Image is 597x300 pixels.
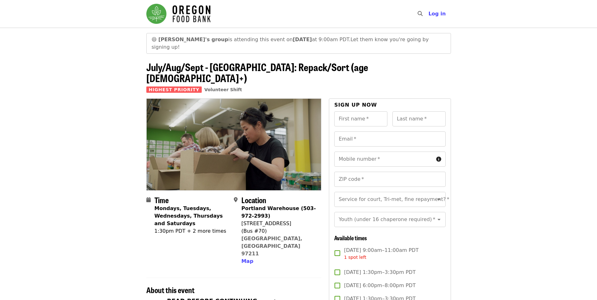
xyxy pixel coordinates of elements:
[435,195,443,204] button: Open
[241,227,316,235] div: (Bus #70)
[426,6,431,21] input: Search
[334,111,387,126] input: First name
[428,11,446,17] span: Log in
[334,102,377,108] span: Sign up now
[344,282,415,289] span: [DATE] 6:00pm–8:00pm PDT
[392,111,446,126] input: Last name
[146,86,202,93] span: Highest Priority
[241,194,266,205] span: Location
[241,236,302,257] a: [GEOGRAPHIC_DATA], [GEOGRAPHIC_DATA] 97211
[436,156,441,162] i: circle-info icon
[147,99,321,190] img: July/Aug/Sept - Portland: Repack/Sort (age 8+) organized by Oregon Food Bank
[155,205,223,226] strong: Mondays, Tuesdays, Wednesdays, Thursdays and Saturdays
[435,215,443,224] button: Open
[204,87,242,92] a: Volunteer Shift
[418,11,423,17] i: search icon
[344,269,415,276] span: [DATE] 1:30pm–3:30pm PDT
[334,152,433,167] input: Mobile number
[152,36,157,42] span: grinning face emoji
[334,234,367,242] span: Available times
[146,4,211,24] img: Oregon Food Bank - Home
[234,197,238,203] i: map-marker-alt icon
[146,59,368,85] span: July/Aug/Sept - [GEOGRAPHIC_DATA]: Repack/Sort (age [DEMOGRAPHIC_DATA]+)
[155,227,229,235] div: 1:30pm PDT + 2 more times
[146,197,151,203] i: calendar icon
[158,36,350,42] span: is attending this event on at 9:00am PDT.
[158,36,228,42] strong: [PERSON_NAME]'s group
[146,284,194,295] span: About this event
[334,131,445,147] input: Email
[241,220,316,227] div: [STREET_ADDRESS]
[344,247,419,261] span: [DATE] 9:00am–11:00am PDT
[423,8,451,20] button: Log in
[293,36,312,42] strong: [DATE]
[334,172,445,187] input: ZIP code
[155,194,169,205] span: Time
[241,258,253,264] span: Map
[241,258,253,265] button: Map
[241,205,316,219] strong: Portland Warehouse (503-972-2993)
[344,255,366,260] span: 1 spot left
